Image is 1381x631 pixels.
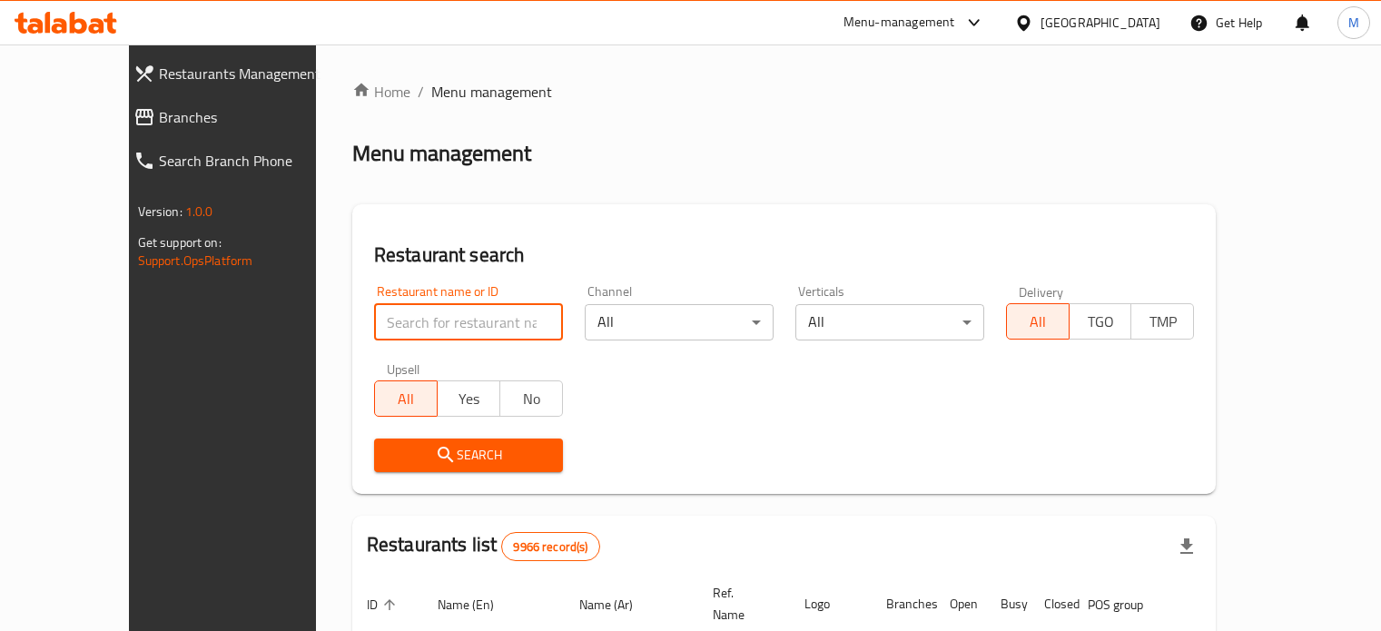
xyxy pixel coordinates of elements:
[382,386,430,412] span: All
[508,386,556,412] span: No
[1130,303,1194,340] button: TMP
[1041,13,1160,33] div: [GEOGRAPHIC_DATA]
[138,200,182,223] span: Version:
[843,12,955,34] div: Menu-management
[1139,309,1187,335] span: TMP
[374,304,563,340] input: Search for restaurant name or ID..
[352,139,531,168] h2: Menu management
[387,362,420,375] label: Upsell
[159,63,345,84] span: Restaurants Management
[1014,309,1062,335] span: All
[1006,303,1070,340] button: All
[185,200,213,223] span: 1.0.0
[501,532,599,561] div: Total records count
[352,81,410,103] a: Home
[389,444,548,467] span: Search
[418,81,424,103] li: /
[438,594,518,616] span: Name (En)
[367,531,600,561] h2: Restaurants list
[1165,525,1208,568] div: Export file
[374,380,438,417] button: All
[119,95,360,139] a: Branches
[138,231,222,254] span: Get support on:
[502,538,598,556] span: 9966 record(s)
[138,249,253,272] a: Support.OpsPlatform
[437,380,500,417] button: Yes
[795,304,984,340] div: All
[1077,309,1125,335] span: TGO
[579,594,656,616] span: Name (Ar)
[119,52,360,95] a: Restaurants Management
[352,81,1217,103] nav: breadcrumb
[119,139,360,182] a: Search Branch Phone
[1069,303,1132,340] button: TGO
[1088,594,1167,616] span: POS group
[374,242,1195,269] h2: Restaurant search
[585,304,774,340] div: All
[1019,285,1064,298] label: Delivery
[159,106,345,128] span: Branches
[713,582,768,626] span: Ref. Name
[1348,13,1359,33] span: M
[367,594,401,616] span: ID
[159,150,345,172] span: Search Branch Phone
[499,380,563,417] button: No
[374,439,563,472] button: Search
[445,386,493,412] span: Yes
[431,81,552,103] span: Menu management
